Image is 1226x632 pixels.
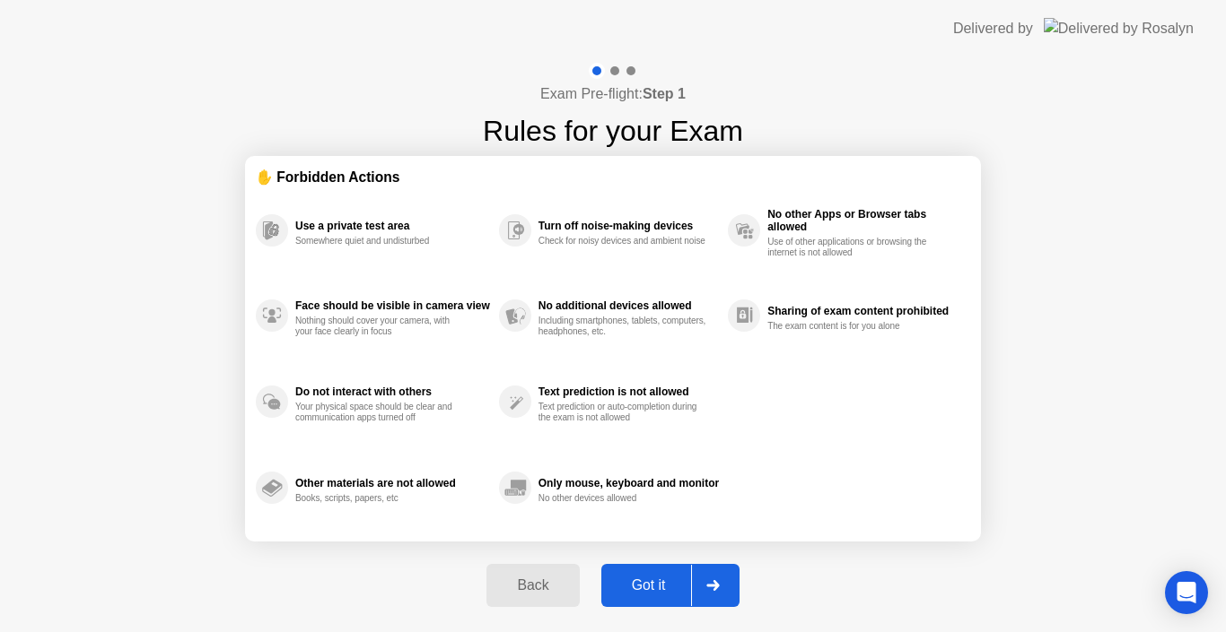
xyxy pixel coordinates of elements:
[1165,571,1208,614] div: Open Intercom Messenger
[295,477,490,489] div: Other materials are not allowed
[295,493,465,504] div: Books, scripts, papers, etc
[601,564,740,607] button: Got it
[295,316,465,337] div: Nothing should cover your camera, with your face clearly in focus
[643,86,686,101] b: Step 1
[607,577,691,593] div: Got it
[483,109,743,152] h1: Rules for your Exam
[539,402,708,423] div: Text prediction or auto-completion during the exam is not allowed
[539,236,708,247] div: Check for noisy devices and ambient noise
[767,208,961,233] div: No other Apps or Browser tabs allowed
[295,299,490,312] div: Face should be visible in camera view
[539,299,719,312] div: No additional devices allowed
[295,236,465,247] div: Somewhere quiet and undisturbed
[540,83,686,105] h4: Exam Pre-flight:
[539,477,719,489] div: Only mouse, keyboard and monitor
[539,493,708,504] div: No other devices allowed
[295,385,490,398] div: Do not interact with others
[539,385,719,398] div: Text prediction is not allowed
[295,220,490,232] div: Use a private test area
[256,167,970,187] div: ✋ Forbidden Actions
[767,237,937,258] div: Use of other applications or browsing the internet is not allowed
[953,18,1033,39] div: Delivered by
[1044,18,1194,39] img: Delivered by Rosalyn
[539,220,719,232] div: Turn off noise-making devices
[767,321,937,332] div: The exam content is for you alone
[539,316,708,337] div: Including smartphones, tablets, computers, headphones, etc.
[767,305,961,317] div: Sharing of exam content prohibited
[492,577,574,593] div: Back
[295,402,465,423] div: Your physical space should be clear and communication apps turned off
[486,564,579,607] button: Back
